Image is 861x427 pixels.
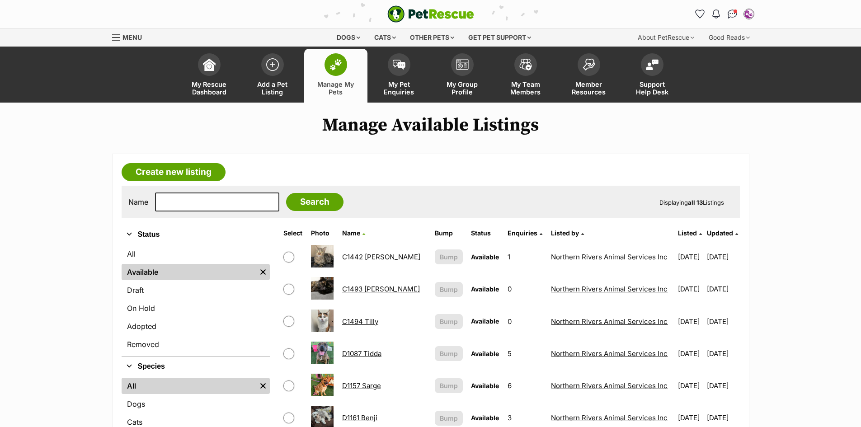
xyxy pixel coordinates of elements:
[471,253,499,261] span: Available
[330,28,367,47] div: Dogs
[678,229,702,237] a: Listed
[674,338,706,369] td: [DATE]
[471,317,499,325] span: Available
[440,285,458,294] span: Bump
[742,7,756,21] button: My account
[329,59,342,70] img: manage-my-pets-icon-02211641906a0b7f246fdf0571729dbe1e7629f14944591b6c1af311fb30b64b.svg
[551,349,668,358] a: Northern Rivers Animal Services Inc
[342,413,377,422] a: D1161 Benji
[122,264,256,280] a: Available
[122,163,226,181] a: Create new listing
[342,381,381,390] a: D1157 Sarge
[442,80,483,96] span: My Group Profile
[286,193,343,211] input: Search
[519,59,532,70] img: team-members-icon-5396bd8760b3fe7c0b43da4ab00e1e3bb1a5d9ba89233759b79545d2d3fc5d0d.svg
[379,80,419,96] span: My Pet Enquiries
[435,282,462,297] button: Bump
[440,252,458,262] span: Bump
[122,244,270,356] div: Status
[659,199,724,206] span: Displaying Listings
[435,346,462,361] button: Bump
[631,28,701,47] div: About PetRescue
[122,246,270,262] a: All
[280,226,306,240] th: Select
[707,241,739,272] td: [DATE]
[178,49,241,103] a: My Rescue Dashboard
[342,285,420,293] a: C1493 [PERSON_NAME]
[440,317,458,326] span: Bump
[744,9,753,19] img: Northern Rivers Animal Services Inc profile pic
[707,306,739,337] td: [DATE]
[431,226,466,240] th: Bump
[551,229,584,237] a: Listed by
[342,317,378,326] a: C1494 Tilly
[122,282,270,298] a: Draft
[693,7,707,21] a: Favourites
[709,7,724,21] button: Notifications
[712,9,720,19] img: notifications-46538b983faf8c2785f20acdc204bb7945ddae34d4c08c2a6579f10ce5e182be.svg
[304,49,367,103] a: Manage My Pets
[693,7,756,21] ul: Account quick links
[435,411,462,426] button: Bump
[342,229,360,237] span: Name
[646,59,659,70] img: help-desk-icon-fdf02630f3aa405de69fd3d07c3f3aa587a6932b1a1747fa1d2bba05be0121f9.svg
[266,58,279,71] img: add-pet-listing-icon-0afa8454b4691262ce3f59096e99ab1cd57d4a30225e0717b998d2c9b9846f56.svg
[674,306,706,337] td: [DATE]
[367,49,431,103] a: My Pet Enquiries
[551,285,668,293] a: Northern Rivers Animal Services Inc
[342,349,381,358] a: D1087 Tidda
[504,338,547,369] td: 5
[678,229,697,237] span: Listed
[112,28,148,45] a: Menu
[462,28,537,47] div: Get pet support
[122,318,270,334] a: Adopted
[440,413,458,423] span: Bump
[342,253,420,261] a: C1442 [PERSON_NAME]
[508,229,537,237] span: translation missing: en.admin.listings.index.attributes.enquiries
[674,241,706,272] td: [DATE]
[504,306,547,337] td: 0
[315,80,356,96] span: Manage My Pets
[342,229,365,237] a: Name
[435,249,462,264] button: Bump
[504,241,547,272] td: 1
[122,361,270,372] button: Species
[471,414,499,422] span: Available
[707,229,738,237] a: Updated
[189,80,230,96] span: My Rescue Dashboard
[122,336,270,352] a: Removed
[674,370,706,401] td: [DATE]
[122,300,270,316] a: On Hold
[387,5,474,23] a: PetRescue
[569,80,609,96] span: Member Resources
[707,273,739,305] td: [DATE]
[632,80,673,96] span: Support Help Desk
[551,317,668,326] a: Northern Rivers Animal Services Inc
[241,49,304,103] a: Add a Pet Listing
[551,381,668,390] a: Northern Rivers Animal Services Inc
[557,49,621,103] a: Member Resources
[122,378,256,394] a: All
[122,396,270,412] a: Dogs
[122,33,142,41] span: Menu
[551,253,668,261] a: Northern Rivers Animal Services Inc
[551,229,579,237] span: Listed by
[307,226,338,240] th: Photo
[256,378,270,394] a: Remove filter
[508,229,542,237] a: Enquiries
[393,60,405,70] img: pet-enquiries-icon-7e3ad2cf08bfb03b45e93fb7055b45f3efa6380592205ae92323e6603595dc1f.svg
[467,226,503,240] th: Status
[435,314,462,329] button: Bump
[256,264,270,280] a: Remove filter
[368,28,402,47] div: Cats
[471,285,499,293] span: Available
[203,58,216,71] img: dashboard-icon-eb2f2d2d3e046f16d808141f083e7271f6b2e854fb5c12c21221c1fb7104beca.svg
[494,49,557,103] a: My Team Members
[551,413,668,422] a: Northern Rivers Animal Services Inc
[707,338,739,369] td: [DATE]
[404,28,461,47] div: Other pets
[504,370,547,401] td: 6
[674,273,706,305] td: [DATE]
[252,80,293,96] span: Add a Pet Listing
[456,59,469,70] img: group-profile-icon-3fa3cf56718a62981997c0bc7e787c4b2cf8bcc04b72c1350f741eb67cf2f40e.svg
